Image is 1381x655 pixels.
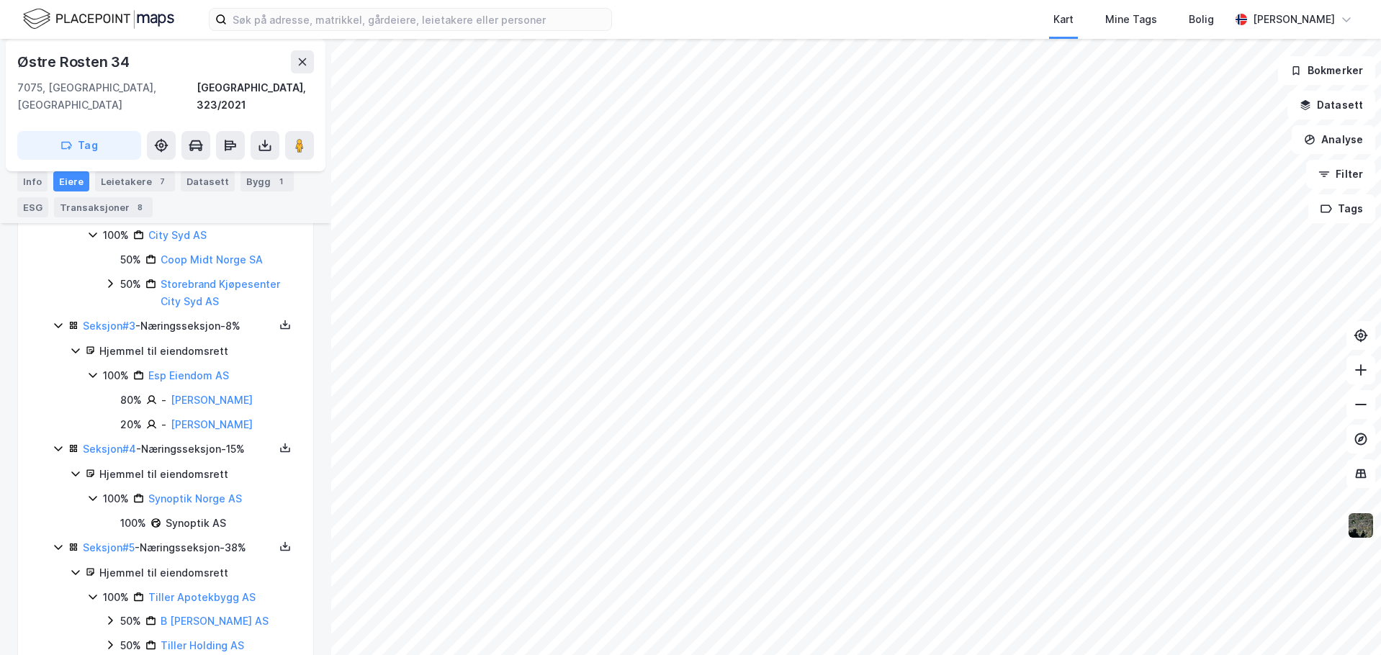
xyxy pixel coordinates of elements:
div: Hjemmel til eiendomsrett [99,343,296,360]
button: Tags [1308,194,1375,223]
a: [PERSON_NAME] [171,394,253,406]
img: 9k= [1347,512,1375,539]
a: Esp Eiendom AS [148,369,229,381]
input: Søk på adresse, matrikkel, gårdeiere, leietakere eller personer [227,9,611,30]
div: Hjemmel til eiendomsrett [99,466,296,483]
div: 100% [103,589,129,606]
div: 100% [103,367,129,384]
div: 7 [155,174,169,189]
div: Mine Tags [1105,11,1157,28]
div: 1 [274,174,288,189]
div: [GEOGRAPHIC_DATA], 323/2021 [197,79,314,114]
div: 50% [120,637,141,654]
div: ESG [17,197,48,217]
div: 50% [120,276,141,293]
div: - Næringsseksjon - 38% [83,539,274,556]
div: - Næringsseksjon - 8% [83,317,274,335]
div: [PERSON_NAME] [1253,11,1335,28]
a: [PERSON_NAME] [171,418,253,430]
button: Analyse [1292,125,1375,154]
a: Storebrand Kjøpesenter City Syd AS [161,278,280,307]
div: 50% [120,251,141,268]
iframe: Chat Widget [1309,586,1381,655]
div: 7075, [GEOGRAPHIC_DATA], [GEOGRAPHIC_DATA] [17,79,197,114]
button: Tag [17,131,141,160]
a: Tiller Apotekbygg AS [148,591,256,603]
div: 80% [120,392,142,409]
div: 100% [103,227,129,244]
div: Leietakere [95,171,175,191]
a: Seksjon#3 [83,320,135,332]
img: logo.f888ab2527a4732fd821a326f86c7f29.svg [23,6,174,32]
div: Hjemmel til eiendomsrett [99,564,296,582]
div: Bygg [240,171,294,191]
button: Datasett [1287,91,1375,119]
a: Seksjon#5 [83,541,135,554]
div: Datasett [181,171,235,191]
a: Tiller Holding AS [161,639,244,651]
div: Eiere [53,171,89,191]
div: Transaksjoner [54,197,153,217]
button: Bokmerker [1278,56,1375,85]
div: Bolig [1189,11,1214,28]
button: Filter [1306,160,1375,189]
div: Kart [1053,11,1074,28]
div: Synoptik AS [166,515,226,532]
div: 20% [120,416,142,433]
div: - [161,416,166,433]
div: Østre Rosten 34 [17,50,132,73]
a: City Syd AS [148,229,207,241]
a: Coop Midt Norge SA [161,253,263,266]
div: Info [17,171,48,191]
div: - [161,392,166,409]
a: Seksjon#4 [83,443,136,455]
div: 8 [132,200,147,214]
div: - Næringsseksjon - 15% [83,441,274,458]
a: B [PERSON_NAME] AS [161,615,269,627]
div: 50% [120,613,141,630]
div: 100% [103,490,129,507]
a: Synoptik Norge AS [148,492,242,505]
div: 100% [120,515,146,532]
